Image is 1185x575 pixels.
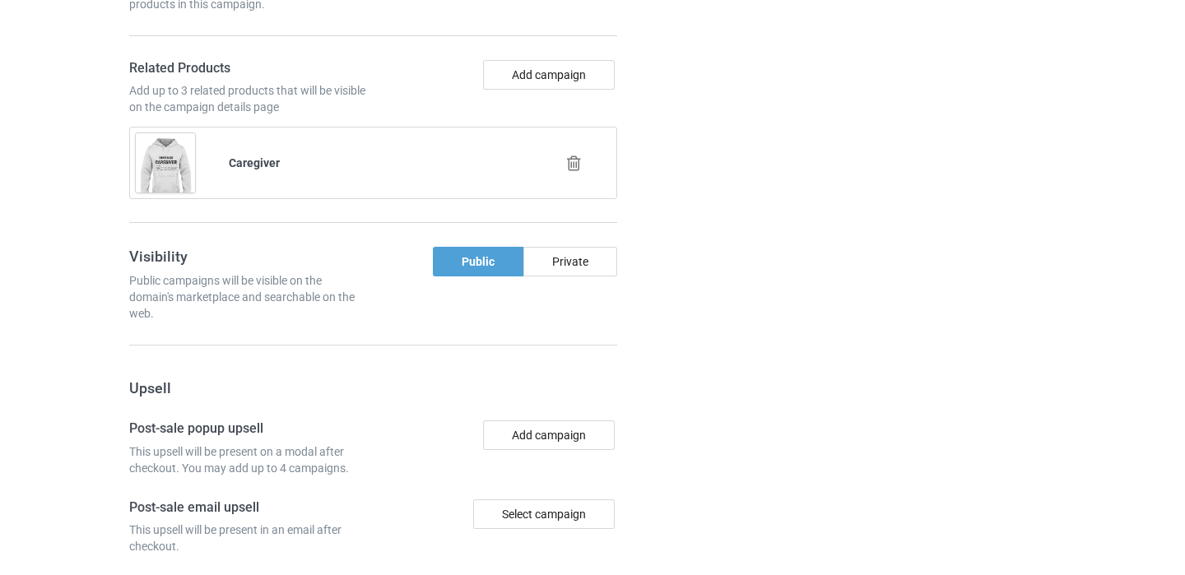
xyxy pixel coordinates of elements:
button: Add campaign [483,60,615,90]
b: Caregiver [229,156,280,169]
h3: Visibility [129,247,368,266]
h4: Related Products [129,60,368,77]
div: Select campaign [473,499,615,529]
button: Add campaign [483,420,615,450]
h3: Upsell [129,378,618,397]
div: This upsell will be present on a modal after checkout. You may add up to 4 campaigns. [129,443,368,476]
div: Public campaigns will be visible on the domain's marketplace and searchable on the web. [129,272,368,322]
h4: Post-sale popup upsell [129,420,368,438]
div: Public [433,247,523,276]
div: This upsell will be present in an email after checkout. [129,522,368,554]
div: Private [523,247,617,276]
div: Add up to 3 related products that will be visible on the campaign details page [129,82,368,115]
h4: Post-sale email upsell [129,499,368,517]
